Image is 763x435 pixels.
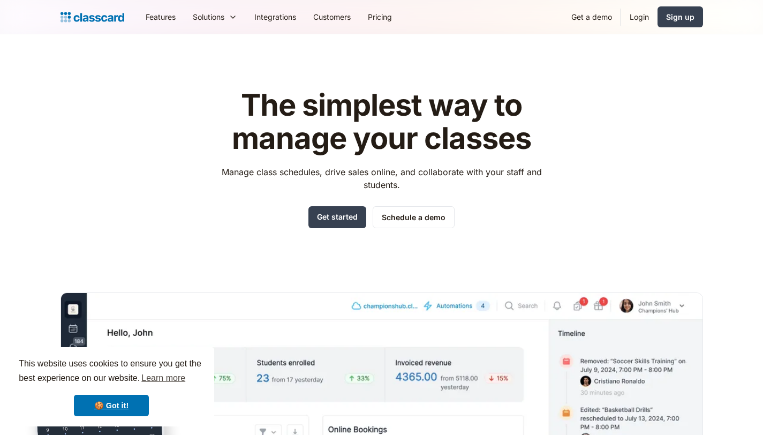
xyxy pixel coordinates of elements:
a: Customers [305,5,359,29]
a: Pricing [359,5,401,29]
div: Solutions [184,5,246,29]
h1: The simplest way to manage your classes [211,89,552,155]
a: Schedule a demo [373,206,455,228]
a: Sign up [658,6,703,27]
a: Get started [308,206,366,228]
a: home [61,10,124,25]
div: Sign up [666,11,694,22]
a: Get a demo [563,5,621,29]
a: Login [621,5,658,29]
a: dismiss cookie message [74,395,149,416]
p: Manage class schedules, drive sales online, and collaborate with your staff and students. [211,166,552,191]
span: This website uses cookies to ensure you get the best experience on our website. [19,357,204,386]
div: cookieconsent [9,347,214,426]
a: Features [137,5,184,29]
a: Integrations [246,5,305,29]
a: learn more about cookies [140,370,187,386]
div: Solutions [193,11,224,22]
